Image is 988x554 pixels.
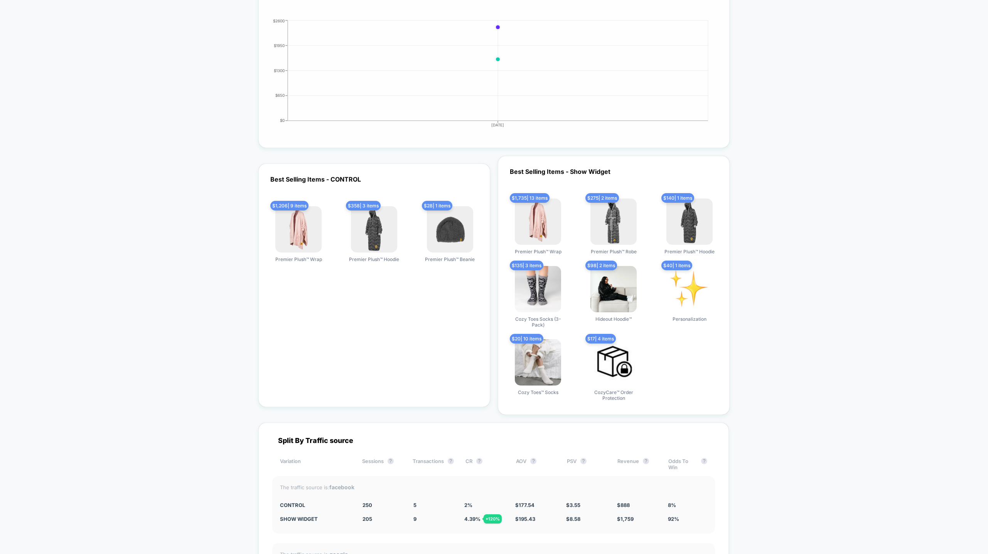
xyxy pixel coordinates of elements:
div: AOV [516,458,555,470]
div: 8% [668,502,707,508]
tspan: $2600 [273,18,285,23]
div: The traffic source is: [280,484,707,490]
div: Split By Traffic source [272,436,715,445]
div: Sessions [362,458,401,470]
img: produt [427,206,473,253]
div: PROFIT [265,19,708,134]
span: Hideout Hoodie™ [595,316,632,322]
span: 9 [413,516,416,522]
span: 4.39 % [464,516,481,522]
img: produt [666,199,713,245]
div: Revenue [617,458,656,470]
button: ? [448,458,454,464]
button: ? [476,458,482,464]
span: Premier Plush™ Hoodie [664,249,715,254]
span: 2 % [464,502,472,508]
span: Premier Plush™ Hoodie [349,256,399,262]
img: produt [351,206,397,253]
tspan: [DATE] [492,123,504,127]
div: Transactions [413,458,454,470]
div: CR [465,458,504,470]
div: PSV [567,458,606,470]
button: ? [643,458,649,464]
span: $ 98 | 2 items [585,261,617,270]
span: Cozy Toes™ Socks [518,389,558,395]
span: $ 8.58 [566,516,580,522]
span: $ 135 | 3 items [510,261,543,270]
span: CozyCare™ Order Protection [585,389,642,401]
img: produt [666,266,713,312]
button: ? [701,458,707,464]
span: $ 1,735 | 13 items [510,193,550,203]
span: Premier Plush™ Wrap [275,256,322,262]
span: $ 177.54 [515,502,534,508]
button: ? [388,458,394,464]
strong: facebook [329,484,354,490]
tspan: $1950 [274,43,285,47]
button: ? [580,458,587,464]
img: produt [275,206,322,253]
tspan: $1300 [274,68,285,72]
span: $ 28 | 1 items [422,201,452,210]
span: $ 20 | 10 items [510,334,543,344]
span: $ 1,759 [617,516,634,522]
span: $ 17 | 4 items [585,334,616,344]
span: Premier Plush™ Wrap [515,249,561,254]
span: 250 [362,502,372,508]
span: $ 195.43 [515,516,535,522]
img: produt [590,199,637,245]
tspan: $0 [280,118,285,123]
span: Premier Plush™ Beanie [425,256,475,262]
span: 5 [413,502,416,508]
div: 92% [668,516,707,522]
span: $ 275 | 2 items [585,193,619,203]
div: Variation [280,458,351,470]
div: Show Widget [280,516,351,522]
img: produt [515,199,561,245]
span: $ 3.55 [566,502,580,508]
button: ? [530,458,536,464]
span: Cozy Toes Socks (3-Pack) [509,316,567,328]
img: produt [590,339,637,386]
span: $ 888 [617,502,630,508]
div: Odds To Win [668,458,707,470]
div: + 120 % [484,514,502,524]
img: produt [515,339,561,386]
div: CONTROL [280,502,351,508]
span: Personalization [673,316,706,322]
img: produt [590,266,637,312]
span: $ 358 | 3 items [346,201,381,210]
span: Premier Plush™ Robe [591,249,637,254]
tspan: $650 [275,93,285,98]
span: $ 140 | 1 items [661,193,694,203]
span: $ 40 | 1 items [661,261,692,270]
span: $ 1,206 | 9 items [270,201,309,210]
span: 205 [362,516,372,522]
img: produt [515,266,561,312]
